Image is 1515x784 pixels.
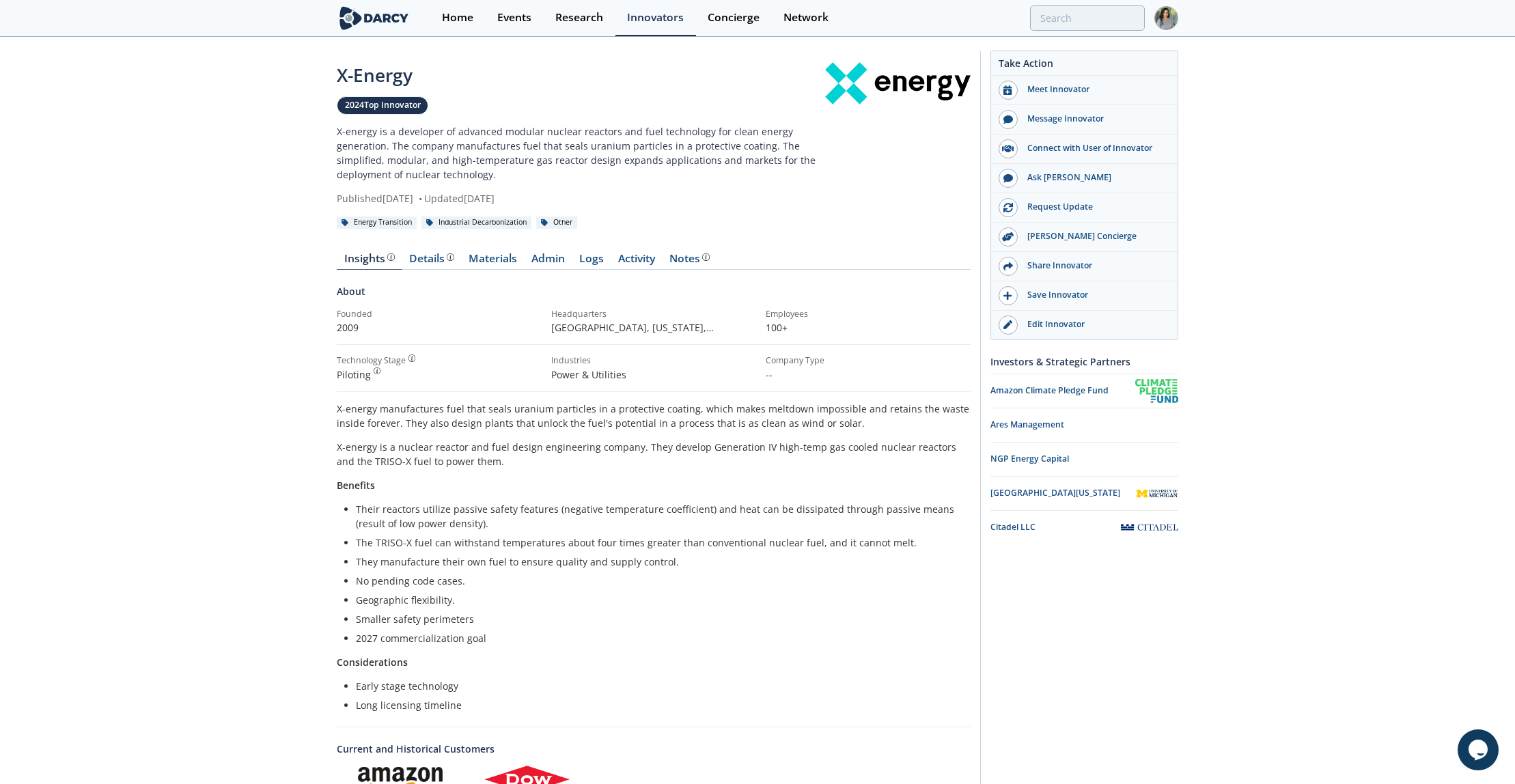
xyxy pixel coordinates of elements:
[766,367,971,382] p: --
[551,354,756,367] div: Industries
[356,593,961,607] li: Geographic flexibility.
[337,62,825,89] div: X-Energy
[990,487,1136,499] div: [GEOGRAPHIC_DATA][US_STATE]
[766,354,971,367] div: Company Type
[1154,6,1178,30] img: Profile
[1018,289,1171,301] div: Save Innovator
[990,379,1178,403] a: Amazon Climate Pledge Fund Amazon Climate Pledge Fund
[990,350,1178,374] div: Investors & Strategic Partners
[409,253,454,264] div: Details
[1136,481,1178,505] img: University of Michigan
[337,656,408,669] strong: Considerations
[991,56,1178,76] div: Take Action
[555,12,603,23] div: Research
[990,384,1135,397] div: Amazon Climate Pledge Fund
[337,742,971,756] a: Current and Historical Customers
[702,253,710,261] img: information.svg
[337,440,971,468] p: X-energy is a nuclear reactor and fuel design engineering company. They develop Generation IV hig...
[572,253,611,270] a: Logs
[421,216,531,229] div: Industrial Decarbonization
[524,253,572,270] a: Admin
[337,216,417,229] div: Energy Transition
[447,253,454,261] img: information.svg
[1018,83,1171,96] div: Meet Innovator
[356,535,961,550] li: The TRISO-X fuel can withstand temperatures about four times greater than conventional nuclear fu...
[337,367,542,382] div: Piloting
[1018,142,1171,154] div: Connect with User of Innovator
[1030,5,1145,31] input: Advanced Search
[408,354,416,362] img: information.svg
[356,502,961,531] li: Their reactors utilize passive safety features (negative temperature coefficient) and heat can be...
[662,253,717,270] a: Notes
[551,368,626,381] span: Power & Utilities
[337,354,406,367] div: Technology Stage
[402,253,461,270] a: Details
[991,311,1178,339] a: Edit Innovator
[337,96,428,115] a: 2024Top Innovator
[356,679,961,693] li: Early stage technology
[669,253,710,264] div: Notes
[627,12,684,23] div: Innovators
[991,281,1178,311] button: Save Innovator
[1018,260,1171,272] div: Share Innovator
[1018,113,1171,125] div: Message Innovator
[387,253,395,261] img: information.svg
[990,447,1178,471] a: NGP Energy Capital
[337,479,375,492] strong: Benefits
[356,574,961,588] li: No pending code cases.
[356,631,961,645] li: 2027 commercialization goal
[990,521,1121,533] div: Citadel LLC
[536,216,577,229] div: Other
[611,253,662,270] a: Activity
[551,320,756,335] p: [GEOGRAPHIC_DATA], [US_STATE] , [GEOGRAPHIC_DATA]
[416,192,424,205] span: •
[1018,201,1171,213] div: Request Update
[1121,524,1178,531] img: Citadel LLC
[497,12,531,23] div: Events
[374,367,381,375] img: information.svg
[1018,318,1171,331] div: Edit Innovator
[990,419,1178,431] div: Ares Management
[766,308,971,320] div: Employees
[708,12,760,23] div: Concierge
[337,191,825,206] div: Published [DATE] Updated [DATE]
[344,253,395,264] div: Insights
[766,320,971,335] p: 100+
[337,6,411,30] img: logo-wide.svg
[1458,729,1501,770] iframe: chat widget
[990,453,1178,465] div: NGP Energy Capital
[337,253,402,270] a: Insights
[356,698,961,712] li: Long licensing timeline
[551,308,756,320] div: Headquarters
[1018,171,1171,184] div: Ask [PERSON_NAME]
[337,402,971,430] p: X-energy manufactures fuel that seals uranium particles in a protective coating, which makes melt...
[990,481,1178,505] a: [GEOGRAPHIC_DATA][US_STATE] University of Michigan
[1135,379,1178,403] img: Amazon Climate Pledge Fund
[990,516,1178,540] a: Citadel LLC Citadel LLC
[337,284,971,308] div: About
[1018,230,1171,242] div: [PERSON_NAME] Concierge
[783,12,829,23] div: Network
[990,413,1178,437] a: Ares Management
[442,12,473,23] div: Home
[356,555,961,569] li: They manufacture their own fuel to ensure quality and supply control.
[337,308,542,320] div: Founded
[461,253,524,270] a: Materials
[337,124,825,182] p: X-energy is a developer of advanced modular nuclear reactors and fuel technology for clean energy...
[337,320,542,335] p: 2009
[356,612,961,626] li: Smaller safety perimeters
